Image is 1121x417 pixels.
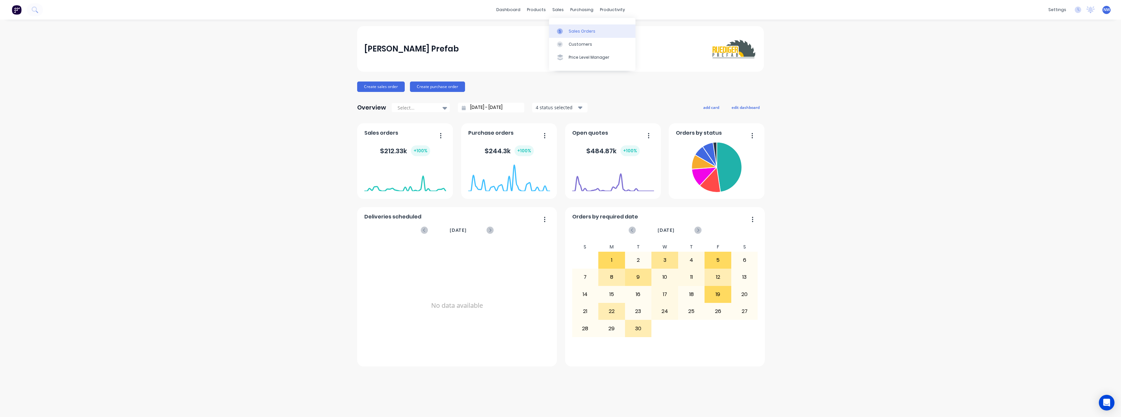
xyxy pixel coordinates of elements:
[599,269,625,285] div: 8
[364,42,459,55] div: [PERSON_NAME] Prefab
[572,242,599,252] div: S
[572,320,598,336] div: 28
[652,286,678,303] div: 17
[1103,7,1110,13] span: NW
[450,227,467,234] span: [DATE]
[652,303,678,320] div: 24
[732,269,758,285] div: 13
[599,252,625,268] div: 1
[732,286,758,303] div: 20
[1045,5,1070,15] div: settings
[549,51,635,64] a: Price Level Manager
[699,103,723,112] button: add card
[569,28,595,34] div: Sales Orders
[410,82,465,92] button: Create purchase order
[625,286,651,303] div: 16
[532,103,588,112] button: 4 status selected
[569,41,592,47] div: Customers
[597,5,628,15] div: productivity
[678,269,705,285] div: 11
[572,213,638,221] span: Orders by required date
[357,101,386,114] div: Overview
[625,242,652,252] div: T
[678,242,705,252] div: T
[549,5,567,15] div: sales
[652,252,678,268] div: 3
[678,303,705,320] div: 25
[569,54,609,60] div: Price Level Manager
[731,242,758,252] div: S
[586,145,640,156] div: $ 484.87k
[705,286,731,303] div: 19
[572,303,598,320] div: 21
[493,5,524,15] a: dashboard
[705,242,731,252] div: F
[1099,395,1114,410] div: Open Intercom Messenger
[572,129,608,137] span: Open quotes
[732,252,758,268] div: 6
[599,303,625,320] div: 22
[536,104,577,111] div: 4 status selected
[572,269,598,285] div: 7
[620,145,640,156] div: + 100 %
[567,5,597,15] div: purchasing
[705,303,731,320] div: 26
[515,145,534,156] div: + 100 %
[625,320,651,336] div: 30
[572,286,598,303] div: 14
[625,252,651,268] div: 2
[598,242,625,252] div: M
[652,269,678,285] div: 10
[625,269,651,285] div: 9
[357,82,405,92] button: Create sales order
[364,242,550,369] div: No data available
[468,129,514,137] span: Purchase orders
[678,286,705,303] div: 18
[732,303,758,320] div: 27
[678,252,705,268] div: 4
[705,252,731,268] div: 5
[549,38,635,51] a: Customers
[380,145,430,156] div: $ 212.33k
[599,320,625,336] div: 29
[727,103,764,112] button: edit dashboard
[524,5,549,15] div: products
[711,37,757,60] img: Ruediger Prefab
[625,303,651,320] div: 23
[651,242,678,252] div: W
[676,129,722,137] span: Orders by status
[549,24,635,37] a: Sales Orders
[12,5,22,15] img: Factory
[658,227,675,234] span: [DATE]
[705,269,731,285] div: 12
[485,145,534,156] div: $ 244.3k
[364,129,398,137] span: Sales orders
[411,145,430,156] div: + 100 %
[599,286,625,303] div: 15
